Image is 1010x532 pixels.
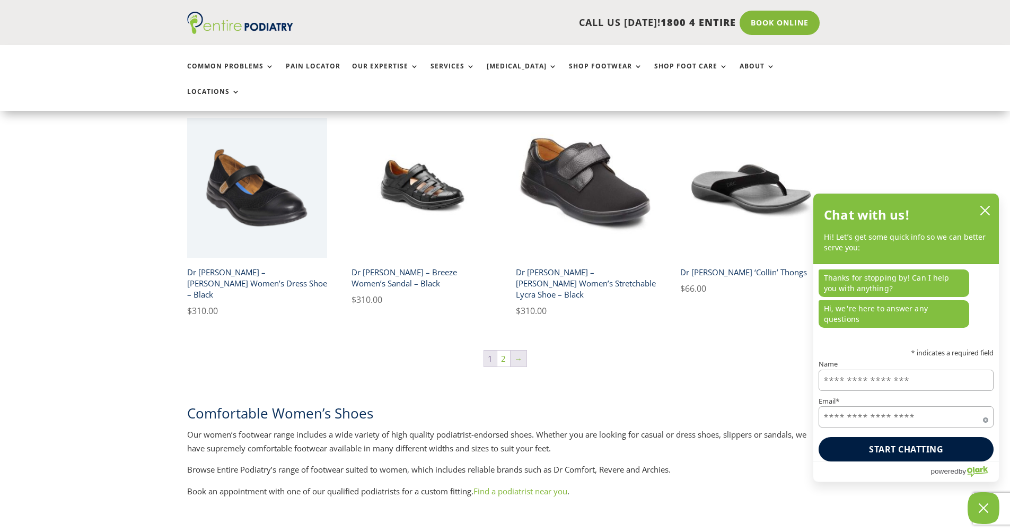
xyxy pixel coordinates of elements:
a: Pain Locator [286,63,340,85]
span: by [959,465,966,478]
p: * indicates a required field [819,350,994,356]
p: Thanks for stopping by! Can I help you with anything? [819,269,969,297]
span: Required field [983,415,988,421]
span: powered [930,465,958,478]
p: Browse Entire Podiatry’s range of footwear suited to women, which includes reliable brands such a... [187,463,823,485]
h2: Dr [PERSON_NAME] – [PERSON_NAME] Women’s Stretchable Lycra Shoe – Black [516,263,656,304]
a: About [740,63,775,85]
span: $ [187,305,192,317]
div: olark chatbox [813,193,999,482]
img: Dr Comfort Jackie Mary Janes Dress Shoe in Black - Angle View [187,118,328,258]
span: $ [516,305,521,317]
bdi: 310.00 [352,294,382,306]
bdi: 66.00 [680,283,706,294]
span: Page 1 [484,351,497,367]
a: Entire Podiatry [187,25,293,36]
label: Name [819,361,994,368]
span: $ [352,294,356,306]
h2: Dr [PERSON_NAME] ‘Collin’ Thongs [680,263,821,282]
div: chat [813,264,999,337]
p: Hi, we're here to answer any questions [819,300,969,328]
input: Email [819,406,994,428]
span: 1800 4 ENTIRE [661,16,736,29]
a: [MEDICAL_DATA] [487,63,557,85]
span: $ [680,283,685,294]
p: Hi! Let’s get some quick info so we can better serve you: [824,232,988,254]
a: Shop Foot Care [654,63,728,85]
a: Find a podiatrist near you [473,486,567,496]
img: Dr Comfort Breeze Women's Shoe Black [352,118,492,258]
a: Book Online [740,11,820,35]
nav: Product Pagination [187,350,823,372]
a: Collins Dr Comfort Men's Thongs in BlackDr [PERSON_NAME] ‘Collin’ Thongs $66.00 [680,118,821,296]
a: Locations [187,88,240,111]
p: Our women’s footwear range includes a wide variety of high quality podiatrist-endorsed shoes. Whe... [187,428,823,463]
input: Name [819,370,994,391]
img: Collins Dr Comfort Men's Thongs in Black [680,118,821,258]
h2: Comfortable Women’s Shoes [187,404,823,428]
a: Page 2 [497,351,510,367]
button: close chatbox [977,203,994,219]
a: → [511,351,526,367]
a: Our Expertise [352,63,419,85]
a: Services [431,63,475,85]
p: CALL US [DATE]! [334,16,736,30]
h2: Dr [PERSON_NAME] – [PERSON_NAME] Women’s Dress Shoe – Black [187,263,328,304]
bdi: 310.00 [516,305,547,317]
img: logo (1) [187,12,293,34]
button: Close Chatbox [968,492,999,524]
p: Book an appointment with one of our qualified podiatrists for a custom fitting. . [187,485,823,499]
h2: Dr [PERSON_NAME] – Breeze Women’s Sandal – Black [352,263,492,293]
label: Email* [819,398,994,405]
a: Common Problems [187,63,274,85]
a: Dr Comfort Annie Women's Casual Shoe blackDr [PERSON_NAME] – [PERSON_NAME] Women’s Stretchable Ly... [516,118,656,318]
a: Dr Comfort Jackie Mary Janes Dress Shoe in Black - Angle ViewDr [PERSON_NAME] – [PERSON_NAME] Wom... [187,118,328,318]
bdi: 310.00 [187,305,218,317]
a: Powered by Olark [930,462,999,482]
h2: Chat with us! [824,204,910,225]
a: Shop Footwear [569,63,643,85]
img: Dr Comfort Annie Women's Casual Shoe black [516,118,656,258]
button: Start chatting [819,437,994,461]
a: Dr Comfort Breeze Women's Shoe BlackDr [PERSON_NAME] – Breeze Women’s Sandal – Black $310.00 [352,118,492,307]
